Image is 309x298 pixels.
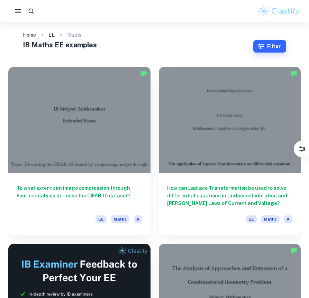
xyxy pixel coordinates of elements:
img: Marked [290,70,297,77]
span: EE [96,215,107,223]
span: Maths [261,215,280,223]
img: Marked [140,70,147,77]
h6: How can Laplace Transformation be used to solve differential equations in Undamped Vibration and ... [167,184,293,207]
h6: To what extent can image compression through Fourier analysis de-noise the CIFAR-10 dataset? [17,184,142,207]
h1: IB Maths EE examples [23,40,253,50]
img: Marked [290,247,297,254]
span: A [134,215,142,223]
button: Filter [253,40,286,53]
button: Filter [295,142,309,156]
span: A [284,215,292,223]
img: Clastify logo [257,4,301,18]
span: EE [246,215,257,223]
a: How can Laplace Transformation be used to solve differential equations in Undamped Vibration and ... [159,67,301,235]
a: EE [48,30,55,40]
a: To what extent can image compression through Fourier analysis de-noise the CIFAR-10 dataset?EEMathsA [8,67,151,235]
span: Maths [111,215,129,223]
a: Home [23,30,36,40]
p: Maths [67,31,81,39]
